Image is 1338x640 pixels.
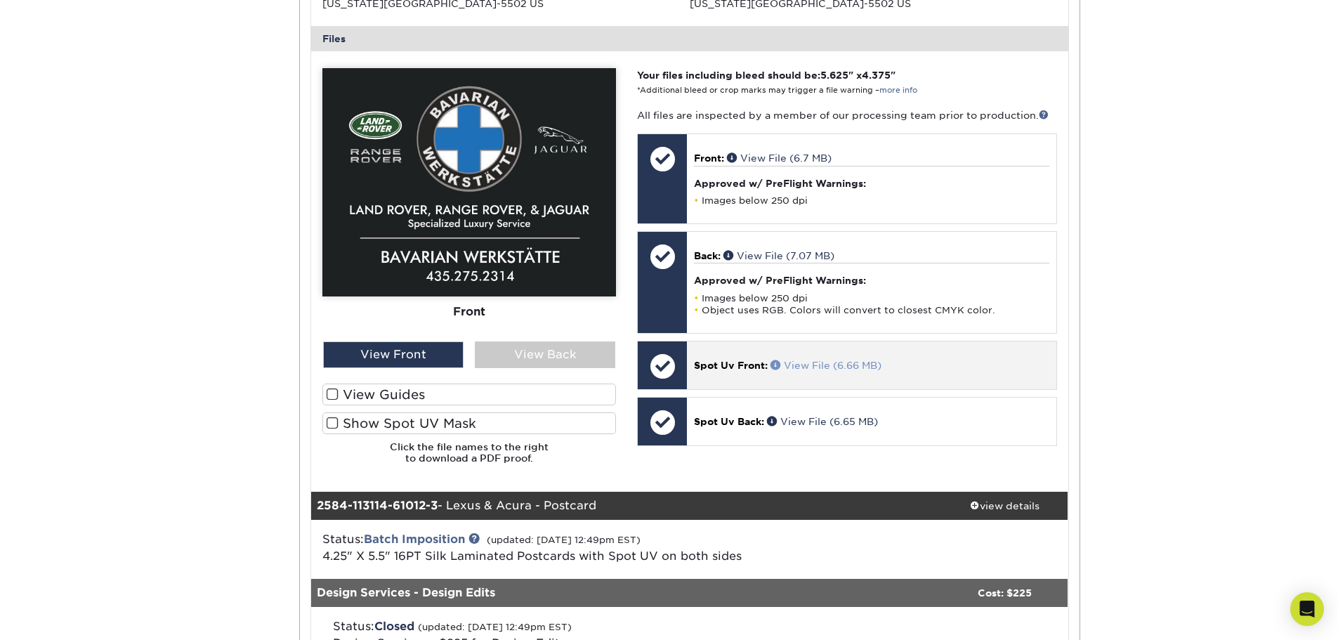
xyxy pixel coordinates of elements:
a: view details [942,492,1068,520]
h4: Approved w/ PreFlight Warnings: [694,275,1049,286]
li: Images below 250 dpi [694,195,1049,207]
a: Batch Imposition [364,533,465,546]
h6: Click the file names to the right to download a PDF proof. [322,441,616,476]
div: Front [322,296,616,327]
span: 4.375 [862,70,891,81]
span: Front: [694,152,724,164]
small: (updated: [DATE] 12:49pm EST) [487,535,641,545]
div: view details [942,499,1068,513]
small: *Additional bleed or crop marks may trigger a file warning – [637,86,917,95]
a: more info [879,86,917,95]
span: Spot Uv Front: [694,360,768,371]
label: View Guides [322,384,616,405]
strong: Cost: $225 [978,587,1032,599]
div: - Lexus & Acura - Postcard [311,492,942,520]
span: Closed [374,620,414,633]
a: 4.25" X 5.5" 16PT Silk Laminated Postcards with Spot UV on both sides [322,549,742,563]
a: View File (7.07 MB) [723,250,834,261]
p: All files are inspected by a member of our processing team prior to production. [637,108,1056,122]
span: Back: [694,250,721,261]
div: Files [311,26,1068,51]
a: View File (6.7 MB) [727,152,832,164]
span: Spot Uv Back: [694,416,764,427]
div: View Front [323,341,464,368]
div: Open Intercom Messenger [1290,592,1324,626]
span: 5.625 [820,70,848,81]
iframe: Google Customer Reviews [4,597,119,635]
strong: Your files including bleed should be: " x " [637,70,896,81]
a: View File (6.65 MB) [767,416,878,427]
strong: 2584-113114-61012-3 [317,499,438,512]
div: Status: [312,531,815,565]
div: View Back [475,341,615,368]
label: Show Spot UV Mask [322,412,616,434]
small: (updated: [DATE] 12:49pm EST) [418,622,572,632]
h4: Approved w/ PreFlight Warnings: [694,178,1049,189]
a: View File (6.66 MB) [770,360,881,371]
li: Object uses RGB. Colors will convert to closest CMYK color. [694,304,1049,316]
strong: Design Services - Design Edits [317,586,495,599]
li: Images below 250 dpi [694,292,1049,304]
